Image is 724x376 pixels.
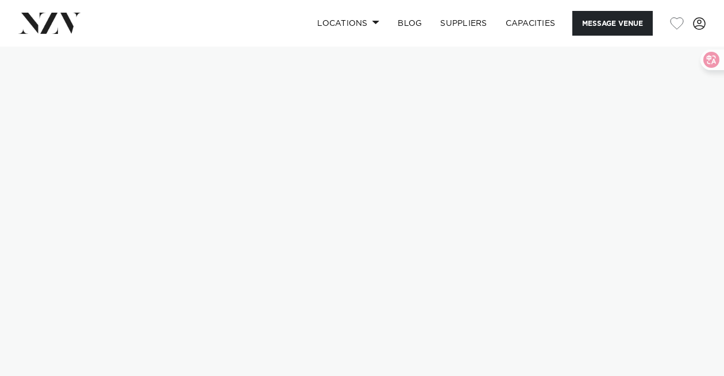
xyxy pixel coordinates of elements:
a: SUPPLIERS [431,11,496,36]
button: Message Venue [572,11,653,36]
a: Capacities [496,11,565,36]
a: BLOG [388,11,431,36]
a: Locations [308,11,388,36]
img: nzv-logo.png [18,13,81,33]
